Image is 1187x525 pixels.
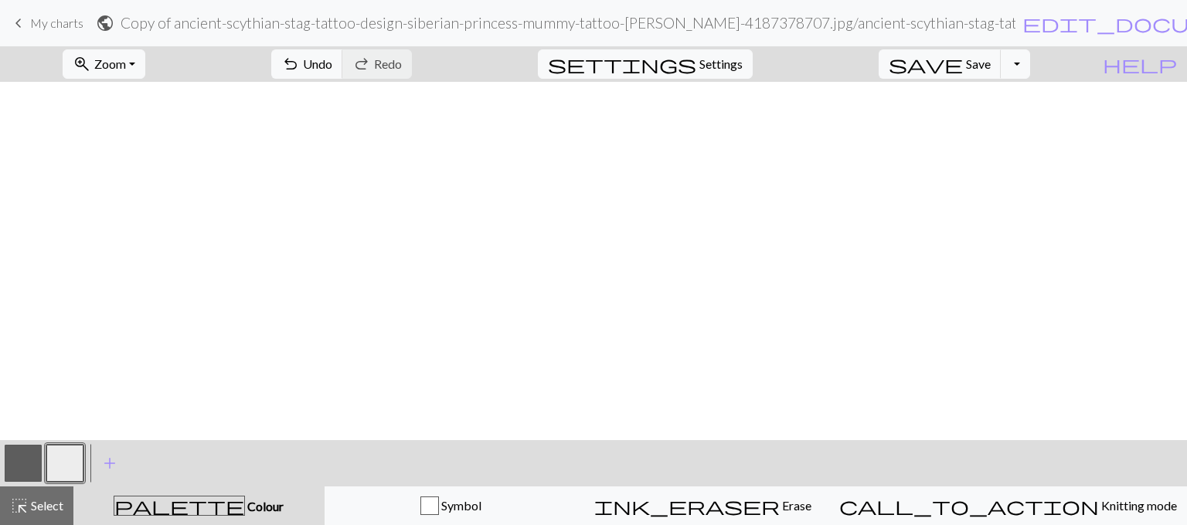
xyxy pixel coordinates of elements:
h2: Copy of ancient-scythian-stag-tattoo-design-siberian-princess-mummy-tattoo-[PERSON_NAME]-41873787... [121,14,1015,32]
i: Settings [548,55,696,73]
span: Select [29,498,63,513]
span: Erase [780,498,811,513]
button: Knitting mode [829,486,1187,525]
span: public [96,12,114,34]
button: Zoom [63,49,145,79]
span: call_to_action [839,495,1099,517]
span: Zoom [94,56,126,71]
button: Colour [73,486,325,525]
span: Knitting mode [1099,498,1177,513]
span: Symbol [439,498,481,513]
span: palette [114,495,244,517]
span: keyboard_arrow_left [9,12,28,34]
span: Undo [303,56,332,71]
button: Save [879,49,1002,79]
span: save [889,53,963,75]
span: add [100,452,119,474]
a: My charts [9,10,83,36]
span: settings [548,53,696,75]
button: Undo [271,49,343,79]
button: Symbol [325,486,577,525]
span: help [1103,53,1177,75]
span: Colour [245,499,284,513]
span: Save [966,56,991,71]
span: undo [281,53,300,75]
span: highlight_alt [10,495,29,517]
span: Settings [699,55,743,73]
button: SettingsSettings [538,49,753,79]
span: zoom_in [73,53,91,75]
span: My charts [30,15,83,30]
span: ink_eraser [594,495,780,517]
button: Erase [576,486,829,525]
